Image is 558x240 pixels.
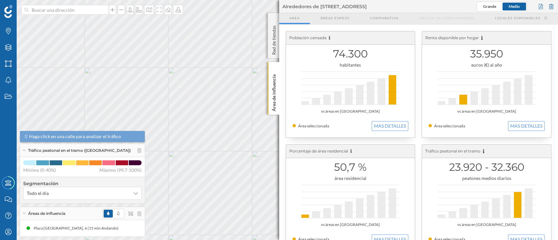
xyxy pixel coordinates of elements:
[434,123,465,128] span: Área seleccionada
[422,145,551,158] div: Tráfico peatonal en el tramo
[483,4,496,9] span: Grande
[4,5,12,18] img: Geoblink Logo
[23,167,56,173] span: Mínimo (0-40%)
[28,211,65,216] span: Áreas de influencia
[293,62,409,68] div: habitantes
[372,121,408,131] button: MAS DETALLES
[99,167,142,173] span: Máximo (99,7-100%)
[429,161,545,173] h1: 23.920 - 32.360
[289,16,300,21] span: Area
[293,108,409,115] div: vs áreas en [GEOGRAPHIC_DATA]
[23,180,142,187] h4: Segmentación
[495,16,540,21] span: Locales disponibles
[293,48,409,60] h1: 74.300
[270,23,277,55] p: Red de tiendas
[429,221,545,228] div: vs áreas en [GEOGRAPHIC_DATA]
[419,16,474,21] span: Origen de consumidores
[282,3,367,10] span: Alrededores de [STREET_ADDRESS]
[429,175,545,182] div: peatones medios diarios
[429,48,545,60] h1: 35.950
[508,121,545,131] button: MAS DETALLES
[509,4,520,9] span: Medio
[270,72,277,111] p: Área de influencia
[13,5,36,10] span: Soporte
[293,175,409,182] div: área residencial
[429,108,545,115] div: vs áreas en [GEOGRAPHIC_DATA]
[293,161,409,173] h1: 50,7 %
[293,221,409,228] div: vs áreas en [GEOGRAPHIC_DATA]
[28,148,131,153] span: Tráfico peatonal en el tramo ([GEOGRAPHIC_DATA])
[429,62,545,68] div: euros (€) al año
[286,31,415,45] div: Población censada
[298,123,329,128] span: Área seleccionada
[27,190,49,197] span: Todo el día
[422,31,551,45] div: Renta disponible por hogar
[34,225,122,232] div: Plaza [GEOGRAPHIC_DATA], 6 (15 min Andando)
[29,133,121,140] span: Haga click en una calle para analizar el tráfico
[286,145,415,158] div: Porcentaje de área residencial
[370,16,398,21] span: Comparativa
[320,16,349,21] span: Áreas espejo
